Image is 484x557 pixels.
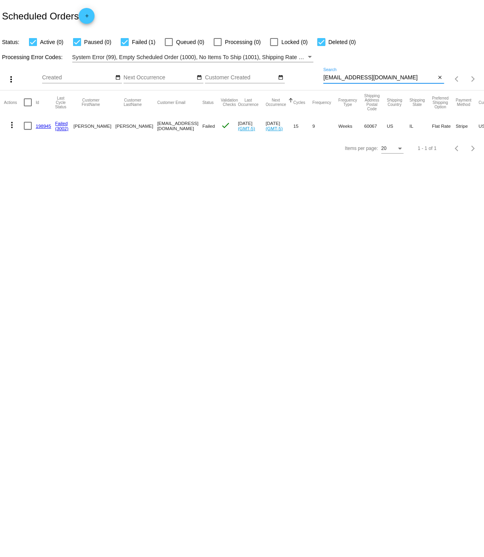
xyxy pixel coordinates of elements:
[465,140,481,156] button: Next page
[278,75,283,81] mat-icon: date_range
[84,37,111,47] span: Paused (0)
[455,114,478,137] mat-cell: Stripe
[2,8,94,24] h2: Scheduled Orders
[266,98,286,107] button: Change sorting for NextOccurrenceUtc
[55,96,66,109] button: Change sorting for LastProcessingCycleId
[55,121,68,126] a: Failed
[312,100,331,105] button: Change sorting for Frequency
[345,146,378,151] div: Items per page:
[455,98,471,107] button: Change sorting for PaymentMethod.Type
[387,114,409,137] mat-cell: US
[115,75,121,81] mat-icon: date_range
[221,90,238,114] mat-header-cell: Validation Checks
[115,114,157,137] mat-cell: [PERSON_NAME]
[328,37,356,47] span: Deleted (0)
[197,75,202,81] mat-icon: date_range
[238,98,258,107] button: Change sorting for LastOccurrenceUtc
[323,75,436,81] input: Search
[73,114,115,137] mat-cell: [PERSON_NAME]
[55,126,69,131] a: (3002)
[293,114,312,137] mat-cell: 15
[36,123,51,129] a: 198945
[432,114,456,137] mat-cell: Flat Rate
[238,114,266,137] mat-cell: [DATE]
[202,123,215,129] span: Failed
[42,75,114,81] input: Created
[409,114,432,137] mat-cell: IL
[82,13,91,23] mat-icon: add
[381,146,386,151] span: 20
[409,98,425,107] button: Change sorting for ShippingState
[40,37,64,47] span: Active (0)
[73,98,108,107] button: Change sorting for CustomerFirstName
[157,100,185,105] button: Change sorting for CustomerEmail
[312,114,338,137] mat-cell: 9
[2,54,63,60] span: Processing Error Codes:
[437,75,442,81] mat-icon: close
[205,75,276,81] input: Customer Created
[7,120,17,130] mat-icon: more_vert
[176,37,204,47] span: Queued (0)
[338,98,357,107] button: Change sorting for FrequencyType
[364,114,387,137] mat-cell: 60067
[221,121,230,130] mat-icon: check
[225,37,260,47] span: Processing (0)
[418,146,436,151] div: 1 - 1 of 1
[338,114,364,137] mat-cell: Weeks
[132,37,155,47] span: Failed (1)
[293,100,305,105] button: Change sorting for Cycles
[449,71,465,87] button: Previous page
[202,100,213,105] button: Change sorting for Status
[4,90,24,114] mat-header-cell: Actions
[123,75,195,81] input: Next Occurrence
[6,75,16,84] mat-icon: more_vert
[115,98,150,107] button: Change sorting for CustomerLastName
[432,96,449,109] button: Change sorting for PreferredShippingOption
[281,37,307,47] span: Locked (0)
[238,126,255,131] a: (GMT-5)
[364,94,380,111] button: Change sorting for ShippingPostcode
[36,100,39,105] button: Change sorting for Id
[449,140,465,156] button: Previous page
[72,52,313,62] mat-select: Filter by Processing Error Codes
[2,39,19,45] span: Status:
[465,71,481,87] button: Next page
[266,114,293,137] mat-cell: [DATE]
[157,114,202,137] mat-cell: [EMAIL_ADDRESS][DOMAIN_NAME]
[436,74,444,82] button: Clear
[266,126,283,131] a: (GMT-5)
[381,146,403,152] mat-select: Items per page:
[387,98,402,107] button: Change sorting for ShippingCountry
